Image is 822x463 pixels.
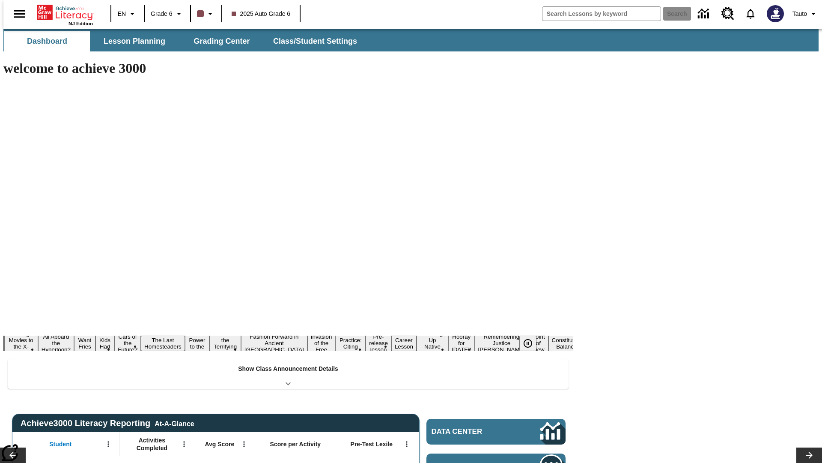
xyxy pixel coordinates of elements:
h1: welcome to achieve 3000 [3,60,573,76]
span: Grade 6 [151,9,173,18]
button: Slide 5 Cars of the Future? [114,332,141,354]
button: Slide 10 The Invasion of the Free CD [307,326,336,361]
button: Open Menu [238,438,250,451]
button: Slide 7 Solar Power to the People [185,329,210,358]
button: Slide 12 Pre-release lesson [366,332,391,354]
a: Home [37,4,93,21]
button: Slide 14 Cooking Up Native Traditions [417,329,448,358]
span: 2025 Auto Grade 6 [232,9,291,18]
button: Slide 6 The Last Homesteaders [141,336,185,351]
span: NJ Edition [68,21,93,26]
div: SubNavbar [3,29,819,51]
button: Slide 13 Career Lesson [391,336,417,351]
span: Student [49,440,71,448]
button: Slide 1 Taking Movies to the X-Dimension [4,329,38,358]
button: Slide 16 Remembering Justice O'Connor [475,332,529,354]
button: Select a new avatar [762,3,789,25]
span: Tauto [792,9,807,18]
a: Data Center [693,2,716,26]
div: SubNavbar [3,31,365,51]
button: Slide 8 Attack of the Terrifying Tomatoes [209,329,241,358]
button: Grading Center [179,31,265,51]
button: Lesson Planning [92,31,177,51]
span: Achieve3000 Literacy Reporting [21,418,194,428]
button: Open side menu [7,1,32,27]
button: Slide 15 Hooray for Constitution Day! [448,332,475,354]
p: Show Class Announcement Details [238,364,338,373]
span: EN [118,9,126,18]
button: Open Menu [102,438,115,451]
span: Pre-Test Lexile [351,440,393,448]
button: Class/Student Settings [266,31,364,51]
button: Profile/Settings [789,6,822,21]
button: Slide 9 Fashion Forward in Ancient Rome [241,332,307,354]
button: Pause [519,336,536,351]
button: Slide 18 The Constitution's Balancing Act [548,329,590,358]
button: Grade: Grade 6, Select a grade [147,6,188,21]
div: At-A-Glance [155,418,194,428]
span: Score per Activity [270,440,321,448]
span: Avg Score [205,440,234,448]
a: Data Center [426,419,566,445]
div: Pause [519,336,545,351]
input: search field [542,7,661,21]
button: Lesson carousel, Next [796,448,822,463]
a: Notifications [739,3,762,25]
span: Data Center [432,427,512,436]
span: Activities Completed [124,436,180,452]
button: Slide 11 Mixed Practice: Citing Evidence [335,329,366,358]
img: Avatar [767,5,784,22]
button: Slide 2 All Aboard the Hyperloop? [38,332,74,354]
button: Class color is dark brown. Change class color [194,6,219,21]
button: Open Menu [178,438,191,451]
button: Dashboard [4,31,90,51]
div: Home [37,3,93,26]
button: Language: EN, Select a language [114,6,141,21]
button: Slide 3 Do You Want Fries With That? [74,323,95,364]
button: Slide 4 Dirty Jobs Kids Had To Do [95,323,114,364]
button: Open Menu [400,438,413,451]
div: Show Class Announcement Details [8,359,569,389]
a: Resource Center, Will open in new tab [716,2,739,25]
